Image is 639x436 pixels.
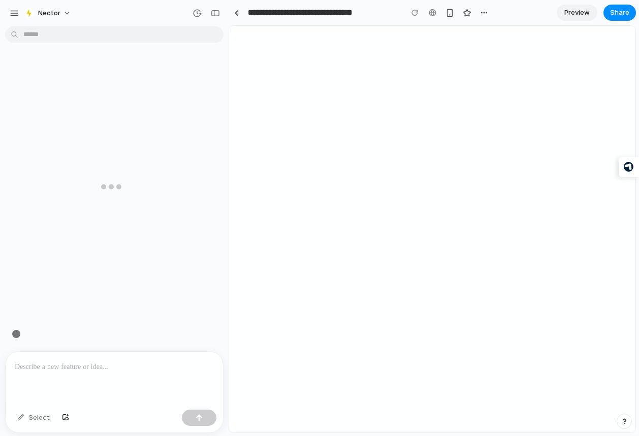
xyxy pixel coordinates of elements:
[557,5,597,21] a: Preview
[564,8,590,18] span: Preview
[610,8,629,18] span: Share
[38,8,60,18] span: Nector
[603,5,636,21] button: Share
[20,5,76,21] button: Nector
